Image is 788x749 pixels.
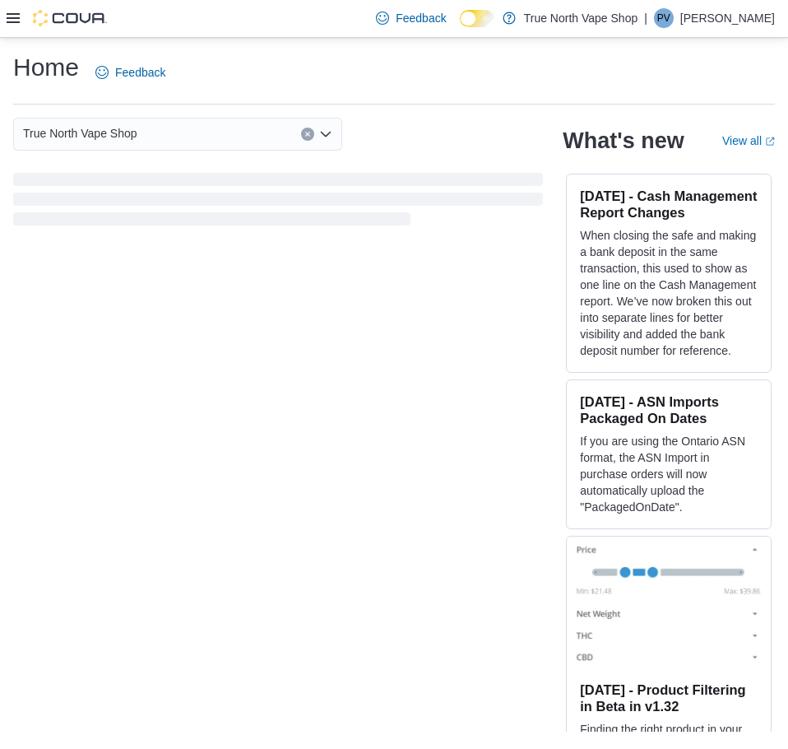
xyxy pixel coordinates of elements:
[319,128,332,141] button: Open list of options
[580,433,758,515] p: If you are using the Ontario ASN format, the ASN Import in purchase orders will now automatically...
[369,2,452,35] a: Feedback
[460,27,461,28] span: Dark Mode
[396,10,446,26] span: Feedback
[722,134,775,147] a: View allExternal link
[301,128,314,141] button: Clear input
[460,10,494,27] input: Dark Mode
[13,176,543,229] span: Loading
[654,8,674,28] div: Pierre Vape
[680,8,775,28] p: [PERSON_NAME]
[580,393,758,426] h3: [DATE] - ASN Imports Packaged On Dates
[33,10,107,26] img: Cova
[580,227,758,359] p: When closing the safe and making a bank deposit in the same transaction, this used to show as one...
[115,64,165,81] span: Feedback
[89,56,172,89] a: Feedback
[580,682,758,714] h3: [DATE] - Product Filtering in Beta in v1.32
[644,8,647,28] p: |
[524,8,638,28] p: True North Vape Shop
[657,8,670,28] span: PV
[580,188,758,221] h3: [DATE] - Cash Management Report Changes
[23,123,137,143] span: True North Vape Shop
[765,137,775,147] svg: External link
[563,128,684,154] h2: What's new
[13,51,79,84] h1: Home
